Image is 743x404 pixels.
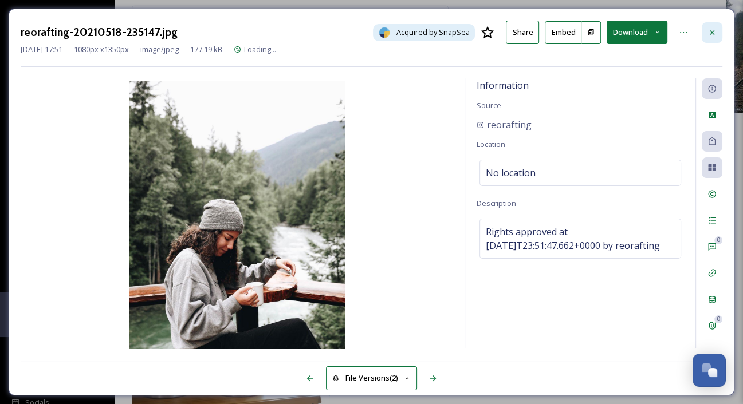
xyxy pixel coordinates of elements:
[487,118,532,132] span: reorafting
[477,100,501,110] span: Source
[477,198,516,208] span: Description
[607,21,667,44] button: Download
[477,118,532,132] a: reorafting
[379,27,390,38] img: snapsea-logo.png
[21,44,62,55] span: [DATE] 17:51
[477,79,529,92] span: Information
[21,24,178,41] h3: reorafting-20210518-235147.jpg
[486,166,536,180] span: No location
[545,21,581,44] button: Embed
[190,44,222,55] span: 177.19 kB
[21,81,453,351] img: 5ec4ed4879d5fad2a4a16f525c28c40be21024c968502728b4003f266be6bc44.jpg
[714,236,722,244] div: 0
[244,44,276,54] span: Loading...
[506,21,539,44] button: Share
[140,44,179,55] span: image/jpeg
[486,225,675,252] span: Rights approved at [DATE]T23:51:47.662+0000 by reorafting
[74,44,129,55] span: 1080 px x 1350 px
[477,139,505,149] span: Location
[714,315,722,323] div: 0
[693,354,726,387] button: Open Chat
[326,366,418,390] button: File Versions(2)
[396,27,469,38] span: Acquired by SnapSea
